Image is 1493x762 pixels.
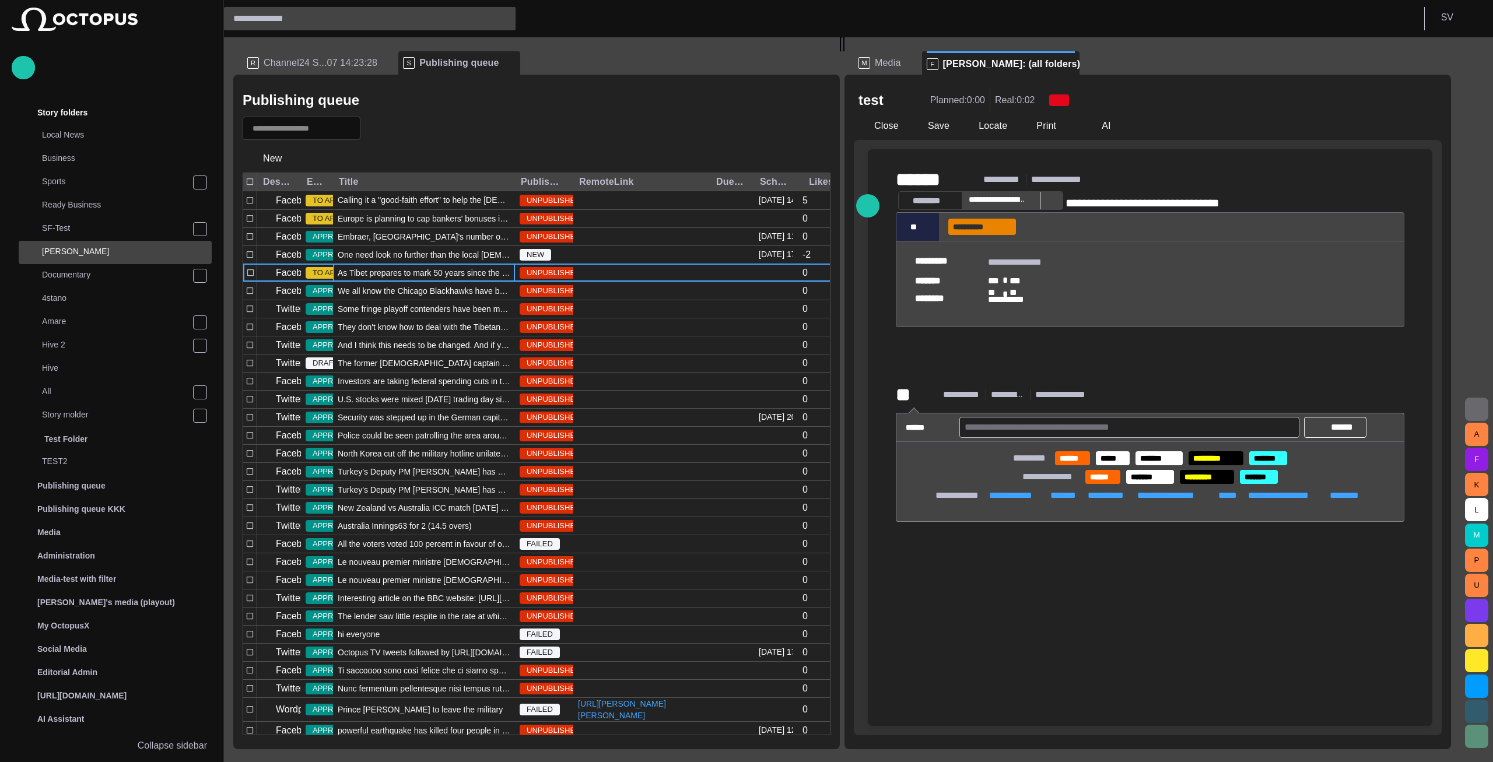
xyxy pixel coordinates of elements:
[858,57,870,69] p: M
[943,58,1081,70] span: [PERSON_NAME]: (all folders)
[338,249,510,261] span: One need look no further than the local Mexican stand to fin
[338,538,510,550] span: All the voters voted 100 percent in favour of our great lead
[927,58,938,70] p: F
[306,574,362,586] span: APPROVED
[338,213,510,224] span: Europe is planning to cap bankers' bonuses in a bid to curb the kind of reckless risk taking that...
[19,124,212,148] div: Local News
[276,194,317,208] p: Facebook
[306,448,362,459] span: APPROVED
[37,596,175,608] p: [PERSON_NAME]'s media (playout)
[42,339,192,350] p: Hive 2
[276,555,317,569] p: Facebook
[802,303,808,315] div: 0
[520,484,587,496] span: UNPUBLISHED
[37,713,84,725] p: AI Assistant
[276,519,303,533] p: Twitter
[759,246,793,264] div: 21/09 17:08
[520,213,587,224] span: UNPUBLISHED
[42,315,192,327] p: Amare
[338,339,510,351] span: And I think this needs to be changed. And if you want to solve the dsajfsadl jflkdsa
[520,394,587,405] span: UNPUBLISHED
[520,520,587,532] span: UNPUBLISHED
[306,665,362,676] span: APPROVED
[306,484,362,496] span: APPROVED
[338,285,510,297] span: We all know the Chicago Blackhawks have been soaring this season in the NHL, but what about the p...
[19,264,212,287] div: Documentary
[306,357,345,369] span: DRAFT
[306,394,362,405] span: APPROVED
[19,381,212,404] div: All
[276,374,317,388] p: Facebook
[1441,10,1453,24] p: S V
[338,592,510,604] span: Interesting article on the BBC website: http://www.bbc.co.uk/news/world-us-canada-23265238
[520,267,587,279] span: UNPUBLISHED
[276,230,317,244] p: Facebook
[520,665,587,676] span: UNPUBLISHED
[338,466,510,477] span: Turkey's Deputy PM Bulent Arinc has apologised to protesters injured in demonstrations opposing t...
[247,57,259,69] p: R
[138,739,207,753] p: Collapse sidebar
[520,574,587,586] span: UNPUBLISHED
[520,321,587,333] span: UNPUBLISHED
[276,724,317,738] p: Facebook
[243,92,359,108] h2: Publishing queue
[759,191,793,209] div: 19/08 14:40
[802,664,808,677] div: 0
[995,93,1035,107] p: Real: 0:02
[520,448,587,459] span: UNPUBLISHED
[276,501,303,515] p: Twitter
[520,303,587,315] span: UNPUBLISHED
[44,433,87,445] p: Test Folder
[759,722,793,739] div: 14/09/2013 12:00
[19,171,212,194] div: Sports
[19,334,212,357] div: Hive 2
[276,465,317,479] p: Facebook
[276,429,317,443] p: Facebook
[338,412,510,423] span: Security was stepped up in the German capital on Sunday (February 22)
[276,248,317,262] p: Facebook
[42,222,192,234] p: SF-Test
[520,683,587,694] span: UNPUBLISHED
[306,375,362,387] span: APPROVED
[42,175,192,187] p: Sports
[520,249,551,261] span: NEW
[12,78,212,711] ul: main menu
[276,302,303,316] p: Twitter
[306,249,362,261] span: APPROVED
[520,538,560,550] span: FAILED
[854,115,903,136] button: Close
[759,409,793,426] div: 24/05/2013 20:00
[802,465,808,478] div: 0
[802,501,808,514] div: 0
[42,199,212,210] p: Ready Business
[276,573,317,587] p: Facebook
[520,725,587,736] span: UNPUBLISHED
[276,410,303,424] p: Twitter
[306,538,362,550] span: APPROVED
[338,357,510,369] span: The former England captain made 115 appearances for his country and 394 for Manchester United
[802,682,808,695] div: 0
[276,447,317,461] p: Facebook
[802,429,808,442] div: 0
[1432,7,1486,28] button: SV
[1465,498,1488,521] button: L
[802,212,808,225] div: 0
[19,357,212,381] div: Hive
[37,690,127,701] p: [URL][DOMAIN_NAME]
[276,703,358,717] p: Wordpress Reunion
[306,502,362,514] span: APPROVED
[802,592,808,605] div: 0
[760,176,788,188] div: Scheduled
[19,451,212,474] div: TEST2
[306,628,362,640] span: APPROVED
[37,643,87,655] p: Social Media
[276,537,317,551] p: Facebook
[809,176,833,188] div: Likes
[875,57,901,69] span: Media
[306,610,362,622] span: APPROVED
[263,176,292,188] div: Destination
[338,448,510,459] span: North Korea cut off the military hotline unilaterally today as a prot
[1465,574,1488,597] button: U
[520,628,560,640] span: FAILED
[306,647,362,658] span: APPROVED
